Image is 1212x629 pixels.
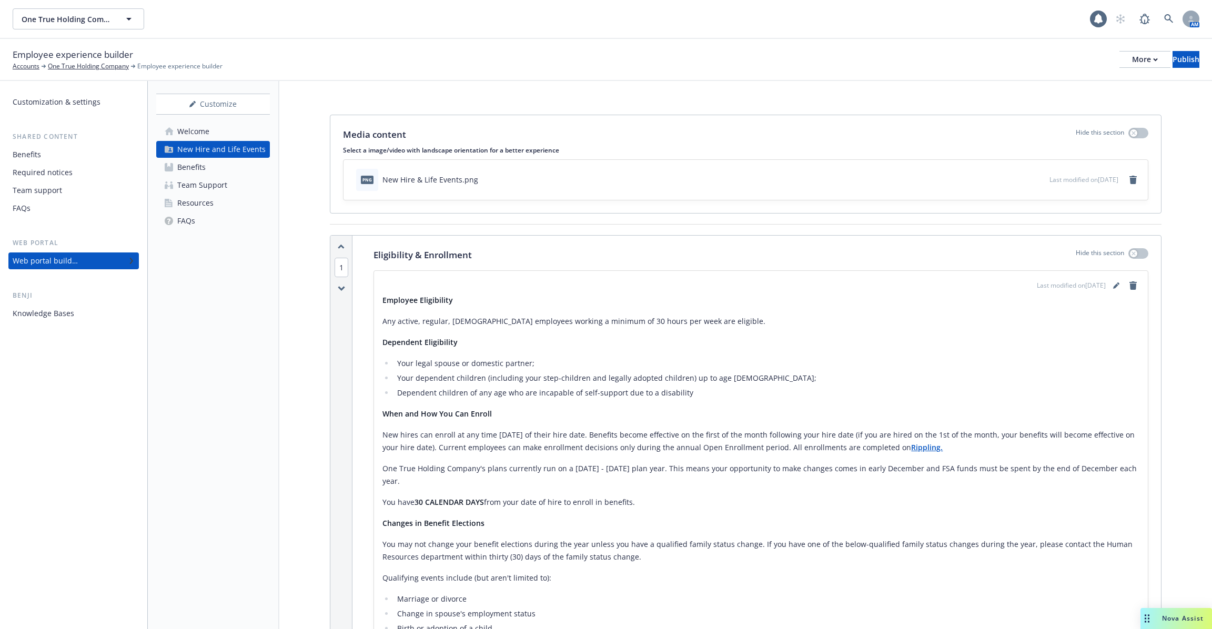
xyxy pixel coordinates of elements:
[1110,279,1123,292] a: editPencil
[22,14,113,25] span: One True Holding Company
[394,357,1139,370] li: Your legal spouse or domestic partner;
[8,164,139,181] a: Required notices
[13,8,144,29] button: One True Holding Company
[382,409,492,419] strong: When and How You Can Enroll
[1076,248,1124,262] p: Hide this section
[177,141,266,158] div: New Hire and Life Events
[1134,8,1155,29] a: Report a Bug
[382,538,1139,563] p: You may not change your benefit elections during the year unless you have a qualified family stat...
[1140,608,1154,629] div: Drag to move
[156,141,270,158] a: New Hire and Life Events
[8,146,139,163] a: Benefits
[13,62,39,71] a: Accounts
[8,200,139,217] a: FAQs
[343,128,406,141] p: Media content
[156,195,270,211] a: Resources
[382,315,1139,328] p: Any active, regular, [DEMOGRAPHIC_DATA] employees working a minimum of 30 hours per week are elig...
[1132,52,1158,67] div: More
[1140,608,1212,629] button: Nova Assist
[394,607,1139,620] li: Change in spouse's employment status
[156,177,270,194] a: Team Support
[361,176,373,184] span: png
[1158,8,1179,29] a: Search
[382,429,1139,454] p: New hires can enroll at any time [DATE] of their hire date. Benefits become effective on the firs...
[8,305,139,322] a: Knowledge Bases
[1162,614,1204,623] span: Nova Assist
[1119,51,1170,68] button: More
[8,131,139,142] div: Shared content
[1049,175,1118,184] span: Last modified on [DATE]
[1076,128,1124,141] p: Hide this section
[1127,279,1139,292] a: remove
[177,159,206,176] div: Benefits
[394,387,1139,399] li: Dependent children of any age who are incapable of self-support due to a disability
[1173,51,1199,68] button: Publish
[137,62,223,71] span: Employee experience builder
[373,248,472,262] p: Eligibility & Enrollment
[156,159,270,176] a: Benefits
[8,94,139,110] a: Customization & settings
[335,262,348,273] button: 1
[382,572,1139,584] p: Qualifying events include (but aren't limited to):
[335,258,348,277] span: 1
[156,94,270,115] button: Customize
[13,48,133,62] span: Employee experience builder
[13,252,78,269] div: Web portal builder
[382,496,1139,509] p: You have from your date of hire to enroll in benefits.
[177,195,214,211] div: Resources
[177,177,227,194] div: Team Support
[177,212,195,229] div: FAQs
[394,372,1139,384] li: Your dependent children (including your step-children and legally adopted children) up to age [DE...
[1110,8,1131,29] a: Start snowing
[8,238,139,248] div: Web portal
[343,146,1148,155] p: Select a image/video with landscape orientation for a better experience
[156,212,270,229] a: FAQs
[382,295,453,305] strong: Employee Eligibility
[382,174,478,185] div: New Hire & Life Events.png
[394,593,1139,605] li: Marriage or divorce
[382,462,1139,488] p: One True Holding Company's plans currently run on a [DATE] - [DATE] plan year. This means your op...
[911,442,943,452] a: Rippling.
[156,123,270,140] a: Welcome
[1173,52,1199,67] div: Publish
[415,497,484,507] strong: 30 CALENDAR DAYS
[48,62,129,71] a: One True Holding Company
[13,146,41,163] div: Benefits
[13,305,74,322] div: Knowledge Bases
[13,94,100,110] div: Customization & settings
[382,518,484,528] strong: Changes in Benefit Elections
[1127,174,1139,186] a: remove
[8,252,139,269] a: Web portal builder
[1037,281,1106,290] span: Last modified on [DATE]
[156,94,270,114] div: Customize
[8,290,139,301] div: Benji
[1019,174,1027,185] button: download file
[177,123,209,140] div: Welcome
[13,200,31,217] div: FAQs
[13,182,62,199] div: Team support
[8,182,139,199] a: Team support
[382,337,458,347] strong: Dependent Eligibility
[13,164,73,181] div: Required notices
[1036,174,1045,185] button: preview file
